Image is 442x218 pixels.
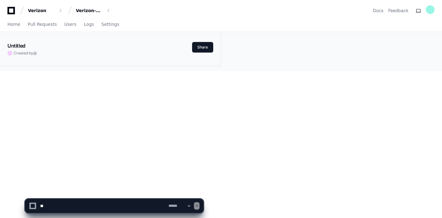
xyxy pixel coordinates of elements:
a: Users [64,17,76,32]
a: Home [7,17,20,32]
span: Users [64,22,76,26]
button: Verizon-Clarify-Service-Qualifications [73,5,113,16]
span: Settings [101,22,119,26]
div: Verizon-Clarify-Service-Qualifications [76,7,103,14]
a: Logs [84,17,94,32]
span: Created by [14,51,37,56]
span: Home [7,22,20,26]
button: Feedback [388,7,408,14]
span: @ [33,51,37,55]
div: Verizon [28,7,55,14]
span: Logs [84,22,94,26]
button: Share [192,42,213,53]
a: Docs [373,7,383,14]
h1: Untitled [7,42,25,49]
a: Pull Requests [28,17,57,32]
a: Settings [101,17,119,32]
button: Verizon [25,5,65,16]
span: Pull Requests [28,22,57,26]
